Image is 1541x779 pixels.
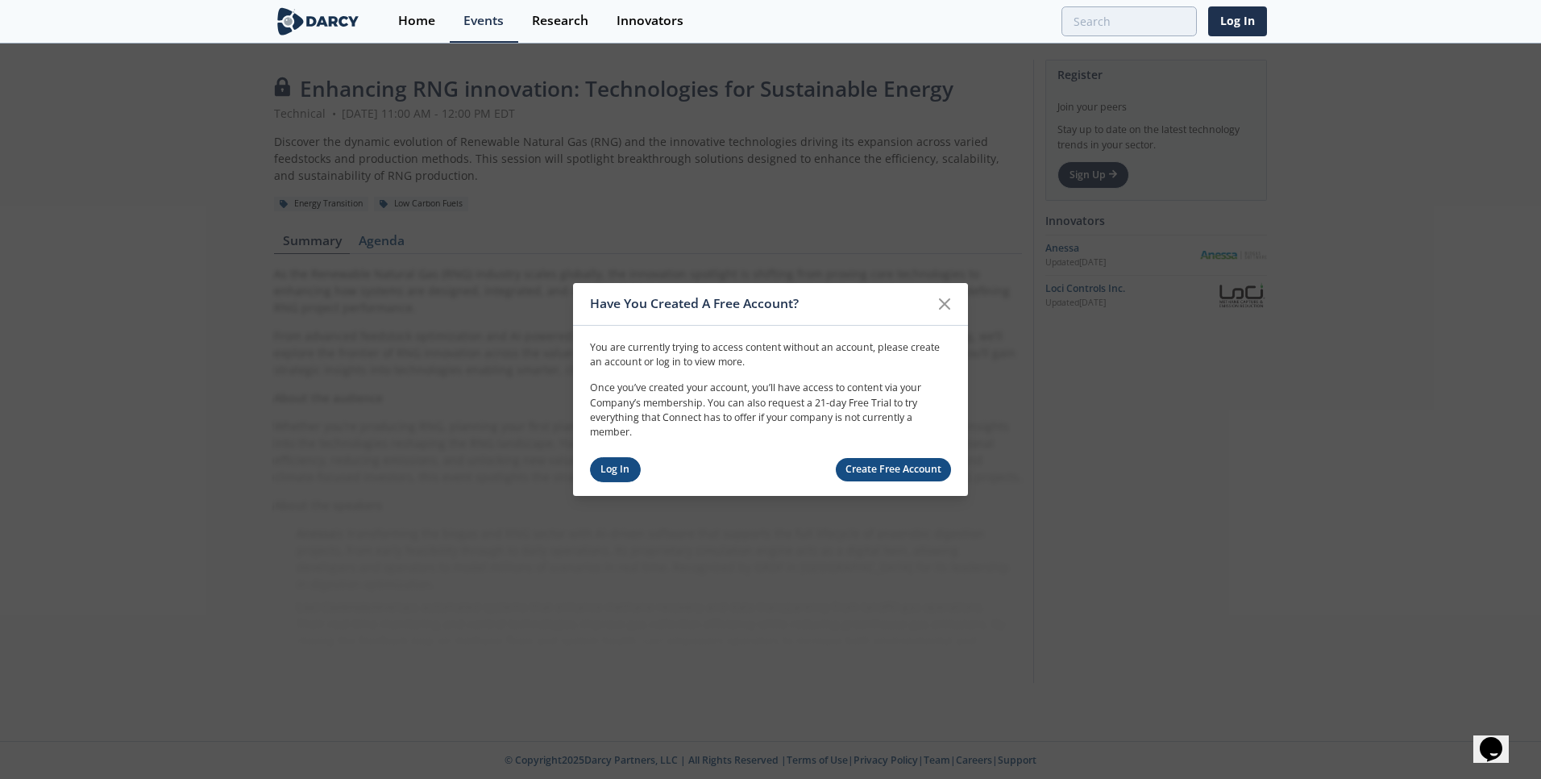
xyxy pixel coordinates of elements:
[836,458,952,481] a: Create Free Account
[590,340,951,369] p: You are currently trying to access content without an account, please create an account or log in...
[590,457,641,482] a: Log In
[617,15,683,27] div: Innovators
[398,15,435,27] div: Home
[1061,6,1197,36] input: Advanced Search
[590,381,951,440] p: Once you’ve created your account, you’ll have access to content via your Company’s membership. Yo...
[274,7,362,35] img: logo-wide.svg
[1208,6,1267,36] a: Log In
[590,289,929,319] div: Have You Created A Free Account?
[1473,714,1525,763] iframe: chat widget
[463,15,504,27] div: Events
[532,15,588,27] div: Research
